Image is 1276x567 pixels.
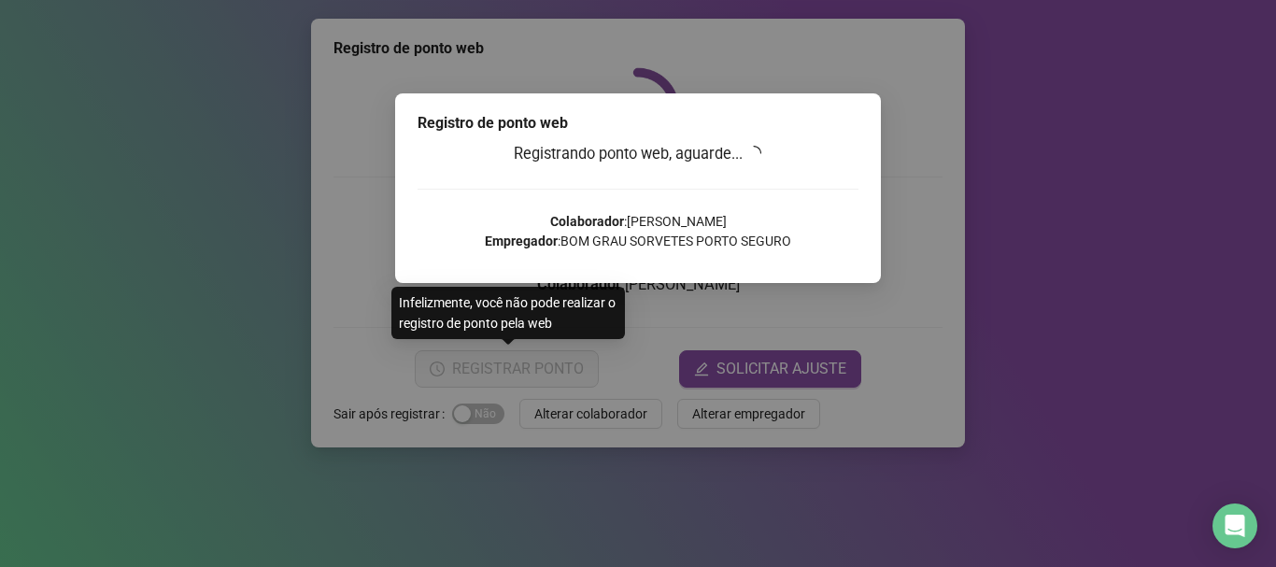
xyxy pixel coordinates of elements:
[550,214,624,229] strong: Colaborador
[746,146,761,161] span: loading
[418,112,858,135] div: Registro de ponto web
[418,212,858,251] p: : [PERSON_NAME] : BOM GRAU SORVETES PORTO SEGURO
[418,142,858,166] h3: Registrando ponto web, aguarde...
[1212,503,1257,548] div: Open Intercom Messenger
[391,287,625,339] div: Infelizmente, você não pode realizar o registro de ponto pela web
[485,234,558,248] strong: Empregador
